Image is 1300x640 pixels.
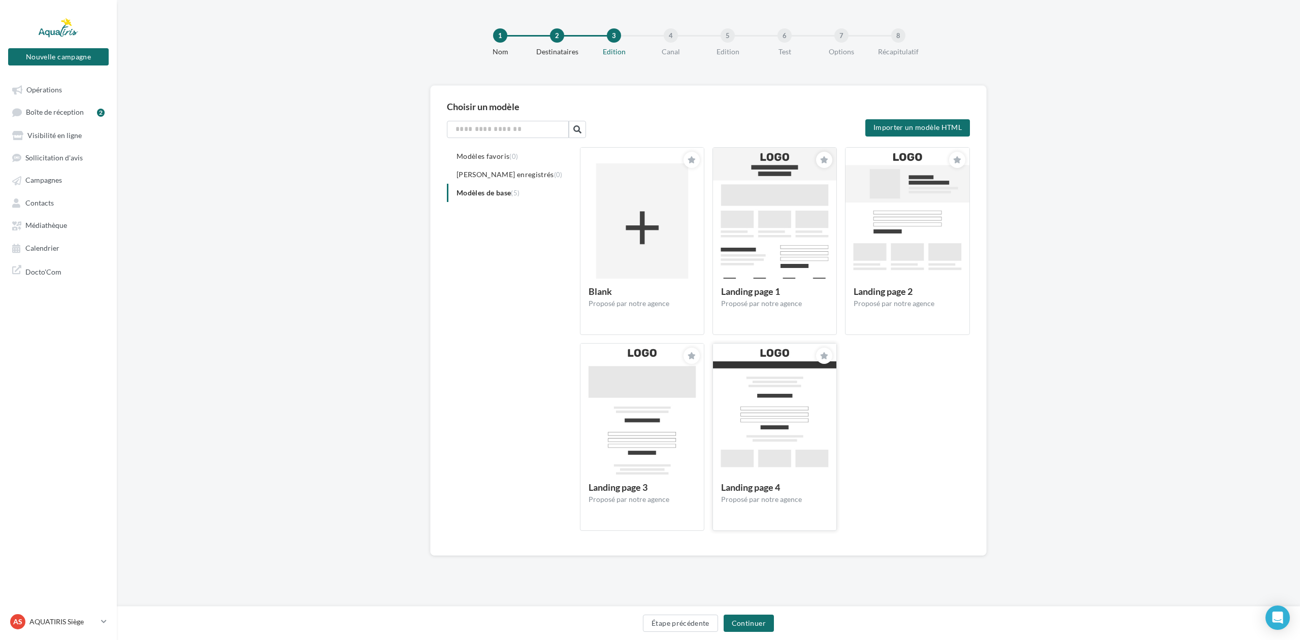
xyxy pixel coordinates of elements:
div: 5 [721,28,735,43]
span: Modèles de base [457,188,519,197]
span: Visibilité en ligne [27,131,82,140]
div: Nom [468,47,533,57]
span: Calendrier [25,244,59,252]
div: Blank [589,287,696,296]
div: Landing page 2 [854,287,961,296]
span: (0) [554,171,563,179]
a: Campagnes [6,171,111,189]
a: Médiathèque [6,216,111,234]
img: message.thumb [713,148,836,308]
span: Modèles favoris [457,152,518,160]
div: Edition [695,47,760,57]
div: Canal [638,47,703,57]
img: message.thumb [580,344,704,503]
div: Destinataires [525,47,590,57]
span: AS [13,617,22,627]
a: Sollicitation d'avis [6,148,111,166]
button: Étape précédente [643,615,718,632]
div: Options [809,47,874,57]
span: Proposé par notre agence [854,299,934,308]
div: Choisir un modèle [447,102,970,111]
button: Continuer [724,615,774,632]
span: Opérations [26,85,62,94]
div: Landing page 4 [721,483,828,492]
a: Opérations [6,80,111,98]
div: 2 [550,28,564,43]
a: Calendrier [6,239,111,257]
img: message.thumb [846,148,969,308]
span: Médiathèque [25,221,67,230]
span: Boîte de réception [26,108,84,117]
span: Contacts [25,198,54,207]
div: 4 [664,28,678,43]
p: AQUATIRIS Siège [29,617,97,627]
span: (0) [509,152,518,160]
div: 3 [607,28,621,43]
span: Proposé par notre agence [589,299,669,308]
a: Contacts [6,193,111,212]
div: 2 [97,109,105,117]
img: message.thumb [580,148,704,308]
div: 1 [493,28,507,43]
div: Récapitulatif [866,47,931,57]
button: Nouvelle campagne [8,48,109,65]
div: Edition [581,47,646,57]
span: Proposé par notre agence [589,495,669,503]
div: Test [752,47,817,57]
span: (5) [511,189,519,197]
div: 8 [891,28,905,43]
img: message.thumb [713,344,836,503]
div: Open Intercom Messenger [1265,605,1290,630]
div: 6 [777,28,792,43]
div: 7 [834,28,849,43]
div: Landing page 1 [721,287,828,296]
a: Boîte de réception2 [6,103,111,121]
a: Docto'Com [6,261,111,281]
span: Proposé par notre agence [721,495,802,503]
span: [PERSON_NAME] enregistrés [457,170,563,179]
span: Proposé par notre agence [721,299,802,308]
a: AS AQUATIRIS Siège [8,612,109,631]
a: Visibilité en ligne [6,126,111,144]
label: Importer un modèle HTML [865,119,970,137]
span: Docto'Com [25,265,61,277]
div: Landing page 3 [589,483,696,492]
span: Campagnes [25,176,62,185]
span: Sollicitation d'avis [25,153,83,162]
